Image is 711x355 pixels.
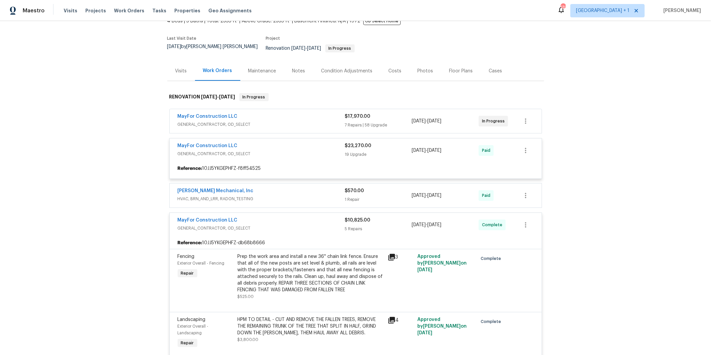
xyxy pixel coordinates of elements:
span: Projects [85,7,106,14]
div: by [PERSON_NAME] [PERSON_NAME] [167,44,266,57]
span: Geo Assignments [208,7,252,14]
span: Work Orders [114,7,144,14]
span: [DATE] [307,46,321,51]
div: Notes [292,68,305,74]
div: 132 [561,4,565,11]
span: Project [266,36,280,40]
span: [PERSON_NAME] [661,7,701,14]
div: Photos [418,68,433,74]
span: [DATE] [292,46,306,51]
span: [DATE] [167,44,181,49]
div: Visits [175,68,187,74]
span: Properties [174,7,200,14]
span: Tasks [152,8,166,13]
span: In Progress [326,46,354,50]
span: [GEOGRAPHIC_DATA] + 1 [576,7,629,14]
span: Renovation [266,46,355,51]
div: Condition Adjustments [321,68,373,74]
span: OD Select Home [363,17,401,25]
div: Costs [389,68,402,74]
span: - [292,46,321,51]
span: Last Visit Date [167,36,197,40]
div: Work Orders [203,67,232,74]
span: Maestro [23,7,45,14]
div: Cases [489,68,502,74]
span: Visits [64,7,77,14]
div: Floor Plans [449,68,473,74]
span: 4 Beds | 3 Baths | Total: 2533 ft² | Above Grade: 2533 ft² | Basement Finished: N/A | 1972 [167,18,409,24]
div: Maintenance [248,68,276,74]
